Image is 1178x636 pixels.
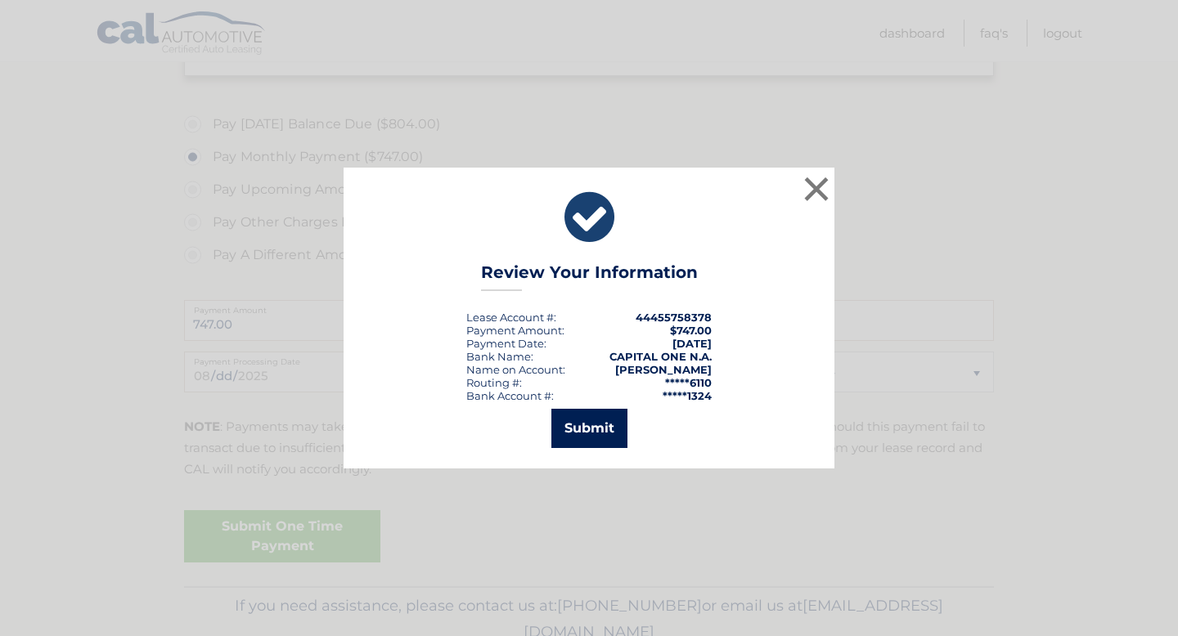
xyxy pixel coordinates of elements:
div: Bank Account #: [466,389,554,402]
div: Payment Amount: [466,324,564,337]
div: Bank Name: [466,350,533,363]
div: Routing #: [466,376,522,389]
div: Name on Account: [466,363,565,376]
button: × [800,172,833,205]
button: Submit [551,409,627,448]
strong: CAPITAL ONE N.A. [609,350,712,363]
h3: Review Your Information [481,262,698,291]
div: Lease Account #: [466,311,556,324]
span: Payment Date [466,337,544,350]
strong: 44455758378 [636,311,712,324]
span: [DATE] [672,337,712,350]
span: $747.00 [670,324,712,337]
div: : [466,337,546,350]
strong: [PERSON_NAME] [615,363,712,376]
